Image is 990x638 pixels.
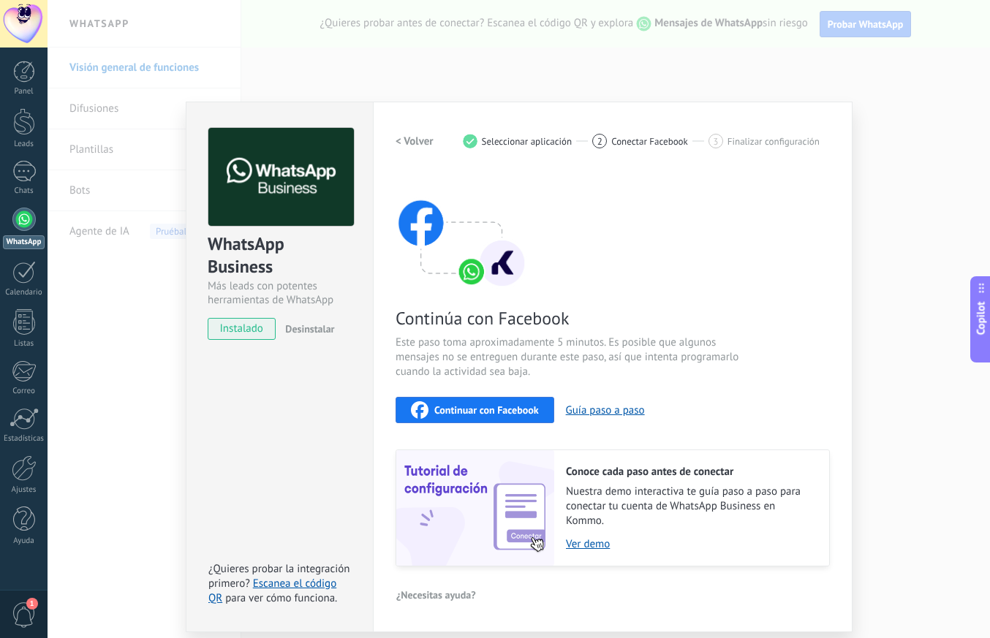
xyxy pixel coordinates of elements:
[396,307,744,330] span: Continúa con Facebook
[396,128,434,154] button: < Volver
[3,485,45,495] div: Ajustes
[208,279,352,307] div: Más leads con potentes herramientas de WhatsApp
[208,318,275,340] span: instalado
[3,87,45,96] div: Panel
[482,136,573,147] span: Seleccionar aplicación
[26,598,38,609] span: 1
[974,301,989,335] span: Copilot
[611,136,688,147] span: Conectar Facebook
[279,318,334,340] button: Desinstalar
[396,172,527,289] img: connect with facebook
[566,485,815,528] span: Nuestra demo interactiva te guía paso a paso para conectar tu cuenta de WhatsApp Business en Kommo.
[3,140,45,149] div: Leads
[434,405,539,415] span: Continuar con Facebook
[566,537,815,551] a: Ver demo
[3,288,45,297] div: Calendario
[208,232,352,279] div: WhatsApp Business
[396,335,744,379] span: Este paso toma aproximadamente 5 minutos. Es posible que algunos mensajes no se entreguen durante...
[3,235,45,249] div: WhatsApp
[285,322,334,335] span: Desinstalar
[3,186,45,196] div: Chats
[396,134,434,148] h2: < Volver
[713,135,718,148] span: 3
[225,591,337,605] span: para ver cómo funciona.
[396,590,476,600] span: ¿Necesitas ayuda?
[728,136,820,147] span: Finalizar configuración
[208,577,336,605] a: Escanea el código QR
[396,584,477,606] button: ¿Necesitas ayuda?
[3,434,45,444] div: Estadísticas
[208,562,350,590] span: ¿Quieres probar la integración primero?
[597,135,602,148] span: 2
[3,387,45,396] div: Correo
[566,403,645,417] button: Guía paso a paso
[566,465,815,479] h2: Conoce cada paso antes de conectar
[396,397,554,423] button: Continuar con Facebook
[3,339,45,349] div: Listas
[208,128,354,227] img: logo_main.png
[3,536,45,546] div: Ayuda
